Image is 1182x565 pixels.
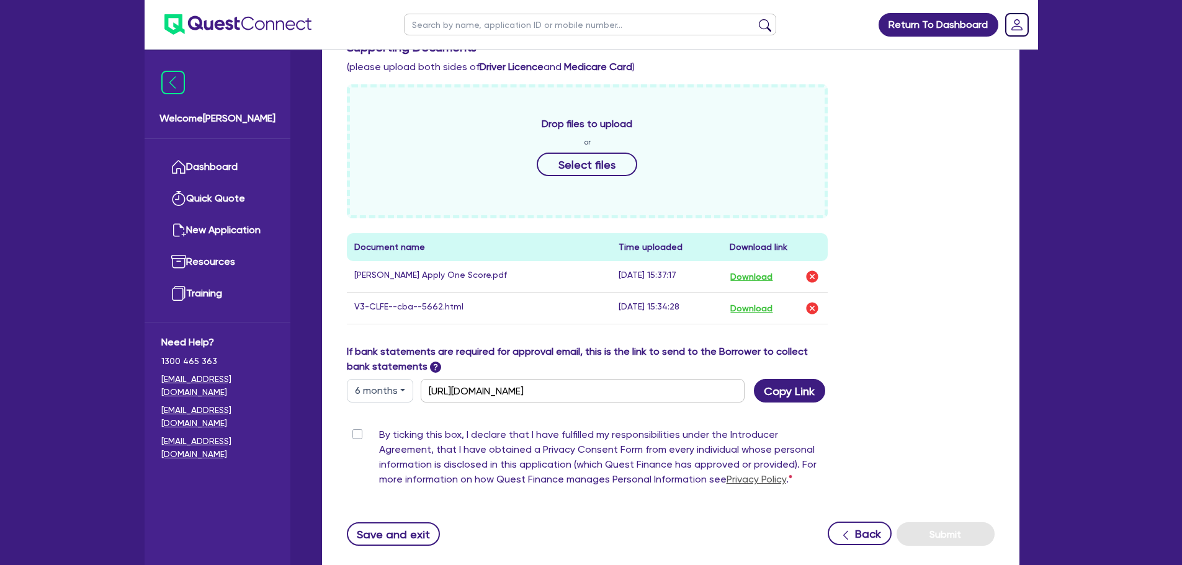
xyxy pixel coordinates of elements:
[164,14,311,35] img: quest-connect-logo-blue
[564,61,632,73] b: Medicare Card
[379,427,828,492] label: By ticking this box, I declare that I have fulfilled my responsibilities under the Introducer Agr...
[347,522,441,546] button: Save and exit
[161,278,274,309] a: Training
[161,373,274,399] a: [EMAIL_ADDRESS][DOMAIN_NAME]
[805,269,820,284] img: delete-icon
[897,522,995,546] button: Submit
[722,233,828,261] th: Download link
[1001,9,1033,41] a: Dropdown toggle
[161,215,274,246] a: New Application
[542,117,632,131] span: Drop files to upload
[347,61,635,73] span: (please upload both sides of and )
[347,261,612,293] td: [PERSON_NAME] Apply One Score.pdf
[404,14,776,35] input: Search by name, application ID or mobile number...
[430,362,441,373] span: ?
[879,13,998,37] a: Return To Dashboard
[161,435,274,461] a: [EMAIL_ADDRESS][DOMAIN_NAME]
[347,293,612,324] td: V3-CLFE--cba--5662.html
[161,246,274,278] a: Resources
[805,301,820,316] img: delete-icon
[171,286,186,301] img: training
[171,223,186,238] img: new-application
[584,136,591,148] span: or
[161,151,274,183] a: Dashboard
[730,300,773,316] button: Download
[171,254,186,269] img: resources
[754,379,825,403] button: Copy Link
[161,355,274,368] span: 1300 465 363
[611,233,722,261] th: Time uploaded
[611,293,722,324] td: [DATE] 15:34:28
[161,335,274,350] span: Need Help?
[611,261,722,293] td: [DATE] 15:37:17
[730,269,773,285] button: Download
[347,379,413,403] button: Dropdown toggle
[480,61,544,73] b: Driver Licence
[347,233,612,261] th: Document name
[727,473,786,485] a: Privacy Policy
[171,191,186,206] img: quick-quote
[161,71,185,94] img: icon-menu-close
[161,183,274,215] a: Quick Quote
[537,153,637,176] button: Select files
[828,522,892,545] button: Back
[159,111,275,126] span: Welcome [PERSON_NAME]
[161,404,274,430] a: [EMAIL_ADDRESS][DOMAIN_NAME]
[347,344,828,374] label: If bank statements are required for approval email, this is the link to send to the Borrower to c...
